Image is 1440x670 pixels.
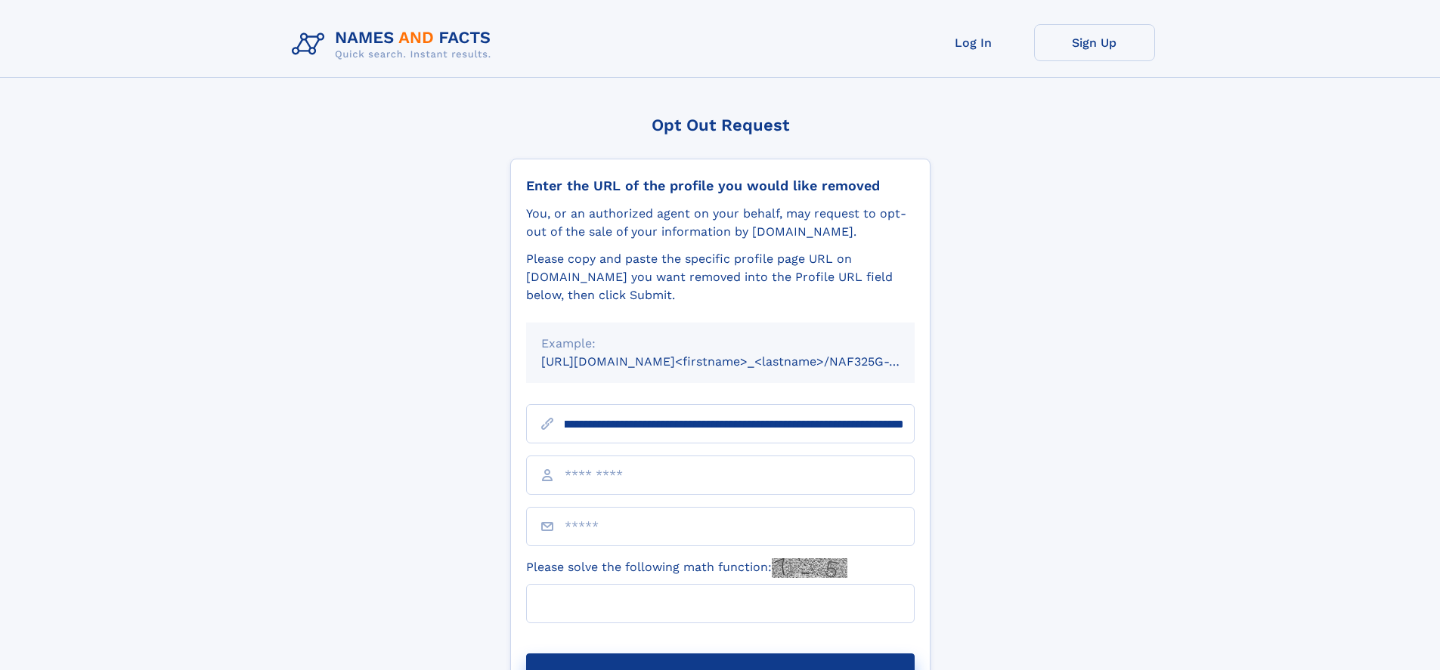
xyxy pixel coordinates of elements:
[541,354,943,369] small: [URL][DOMAIN_NAME]<firstname>_<lastname>/NAF325G-xxxxxxxx
[510,116,931,134] div: Opt Out Request
[526,558,847,578] label: Please solve the following math function:
[526,205,915,241] div: You, or an authorized agent on your behalf, may request to opt-out of the sale of your informatio...
[1034,24,1155,61] a: Sign Up
[526,178,915,194] div: Enter the URL of the profile you would like removed
[286,24,503,65] img: Logo Names and Facts
[913,24,1034,61] a: Log In
[526,250,915,304] div: Please copy and paste the specific profile page URL on [DOMAIN_NAME] you want removed into the Pr...
[541,335,900,353] div: Example:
